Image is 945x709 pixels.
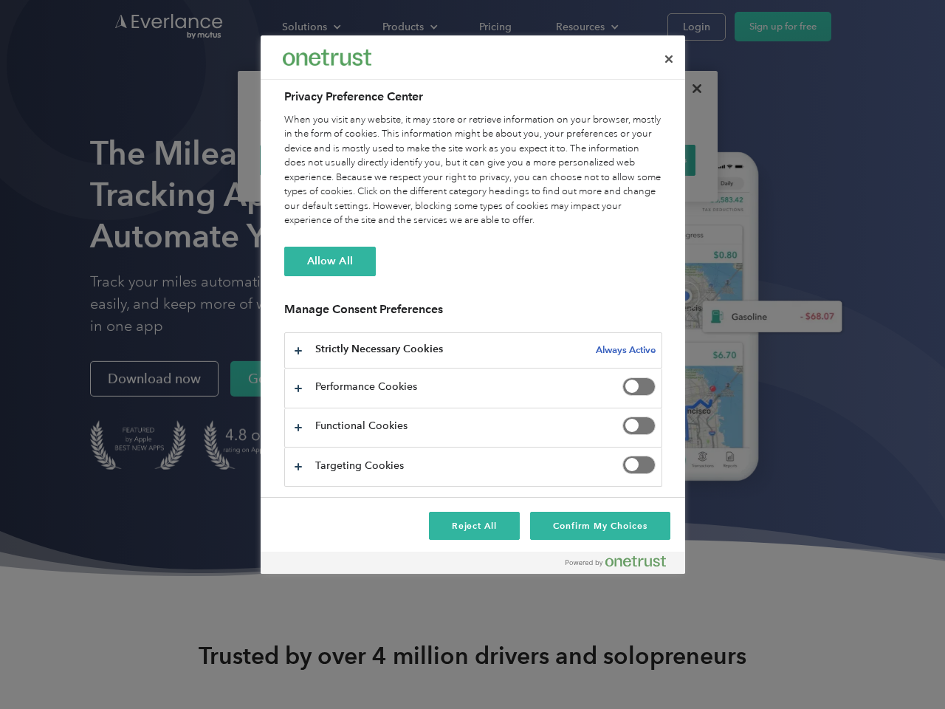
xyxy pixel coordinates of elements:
[284,113,662,228] div: When you visit any website, it may store or retrieve information on your browser, mostly in the f...
[566,555,666,567] img: Powered by OneTrust Opens in a new Tab
[283,43,371,72] div: Everlance
[261,35,685,574] div: Privacy Preference Center
[283,49,371,65] img: Everlance
[284,247,376,276] button: Allow All
[284,88,662,106] h2: Privacy Preference Center
[429,512,520,540] button: Reject All
[566,555,678,574] a: Powered by OneTrust Opens in a new Tab
[530,512,670,540] button: Confirm My Choices
[653,43,685,75] button: Close
[261,35,685,574] div: Preference center
[284,302,662,325] h3: Manage Consent Preferences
